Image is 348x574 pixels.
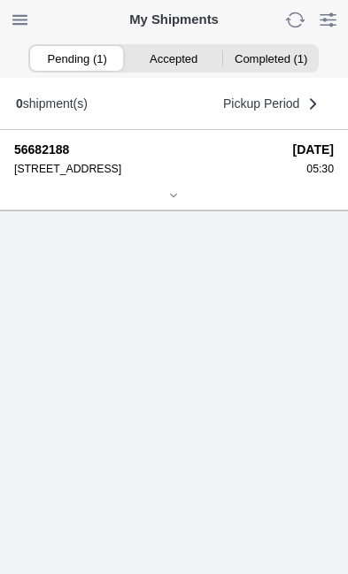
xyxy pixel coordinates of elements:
[293,142,334,157] strong: [DATE]
[222,46,319,71] ion-segment-button: Completed (1)
[16,96,23,111] b: 0
[293,163,334,175] div: 05:30
[28,46,125,71] ion-segment-button: Pending (1)
[223,97,299,110] span: Pickup Period
[16,96,88,111] div: shipment(s)
[126,46,222,71] ion-segment-button: Accepted
[14,163,281,175] div: [STREET_ADDRESS]
[14,142,281,157] strong: 56682188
